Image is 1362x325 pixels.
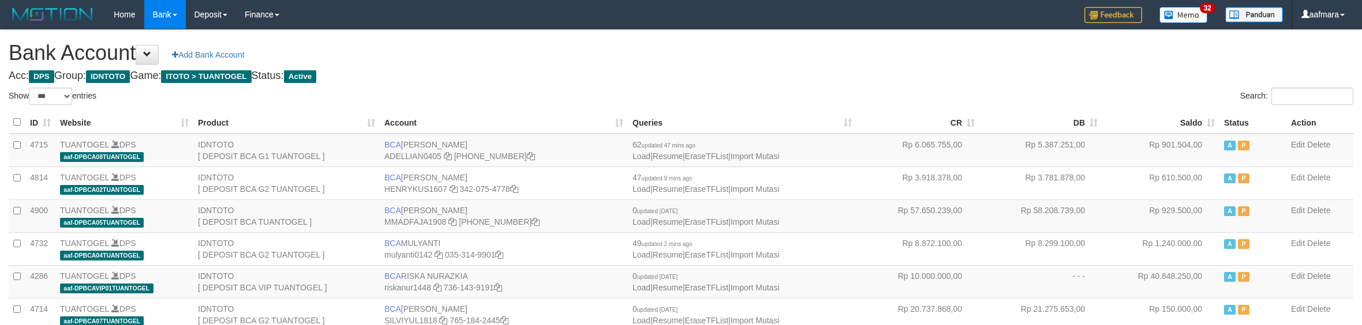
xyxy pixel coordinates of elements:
td: Rp 901.504,00 [1102,134,1219,167]
th: Queries: activate to sort column ascending [628,111,856,134]
h4: Acc: Group: Game: Status: [9,70,1353,82]
label: Search: [1240,88,1353,105]
a: TUANTOGEL [60,140,109,149]
td: Rp 57.650.239,00 [856,199,979,232]
span: | | | [633,304,780,325]
span: BCA [384,239,401,248]
td: [PERSON_NAME] [PHONE_NUMBER] [380,134,628,167]
span: updated 9 mins ago [642,175,693,182]
a: Load [633,184,650,194]
a: TUANTOGEL [60,271,109,281]
a: Copy SILVIYUL1818 to clipboard [439,316,447,325]
a: EraseTFList [685,283,728,292]
a: EraseTFList [685,250,728,259]
a: Delete [1307,304,1330,313]
td: Rp 929.500,00 [1102,199,1219,232]
a: TUANTOGEL [60,173,109,182]
a: Copy 7361439191 to clipboard [494,283,502,292]
span: aaf-DPBCA04TUANTOGEL [60,251,144,260]
span: 49 [633,239,692,248]
span: | | | [633,140,780,161]
span: Paused [1238,305,1249,315]
span: updated [DATE] [637,274,678,280]
td: RISKA NURAZKIA 736-143-9191 [380,265,628,298]
span: updated 47 mins ago [642,142,695,149]
span: 47 [633,173,692,182]
a: MMADFAJA1908 [384,217,446,226]
td: 4715 [25,134,55,167]
a: Delete [1307,140,1330,149]
a: Copy 0353149901 to clipboard [495,250,503,259]
span: Active [1224,141,1236,150]
td: DPS [55,265,193,298]
td: Rp 8.872.100,00 [856,232,979,265]
td: IDNTOTO [ DEPOSIT BCA TUANTOGEL ] [193,199,380,232]
span: 32 [1200,3,1215,13]
a: Resume [653,283,683,292]
span: IDNTOTO [86,70,130,83]
a: TUANTOGEL [60,304,109,313]
a: Copy 3420754778 to clipboard [510,184,518,194]
a: Resume [653,152,683,161]
span: 0 [633,304,678,313]
a: HENRYKUS1607 [384,184,447,194]
a: Resume [653,184,683,194]
a: ADELLIAN0405 [384,152,441,161]
td: - - - [979,265,1102,298]
a: Copy riskanur1448 to clipboard [433,283,441,292]
img: MOTION_logo.png [9,6,96,23]
td: Rp 40.848.250,00 [1102,265,1219,298]
td: Rp 1.240.000,00 [1102,232,1219,265]
th: Account: activate to sort column ascending [380,111,628,134]
span: Active [1224,206,1236,216]
span: Active [1224,272,1236,282]
span: Paused [1238,272,1249,282]
td: Rp 8.299.100,00 [979,232,1102,265]
th: Product: activate to sort column ascending [193,111,380,134]
a: Edit [1291,206,1305,215]
h1: Bank Account [9,41,1353,65]
a: Import Mutasi [731,184,780,194]
a: Load [633,217,650,226]
span: | | | [633,206,780,226]
td: DPS [55,232,193,265]
th: DB: activate to sort column ascending [979,111,1102,134]
span: 0 [633,271,678,281]
span: Paused [1238,206,1249,216]
img: Feedback.jpg [1084,7,1142,23]
a: EraseTFList [685,184,728,194]
a: TUANTOGEL [60,206,109,215]
td: 4286 [25,265,55,298]
span: aaf-DPBCA08TUANTOGEL [60,152,144,162]
a: Edit [1291,304,1305,313]
img: panduan.png [1225,7,1283,22]
a: Copy 4062282031 to clipboard [532,217,540,226]
span: Active [1224,239,1236,249]
td: DPS [55,167,193,199]
a: EraseTFList [685,217,728,226]
a: EraseTFList [685,152,728,161]
a: Resume [653,250,683,259]
td: DPS [55,134,193,167]
a: Import Mutasi [731,217,780,226]
span: BCA [384,206,401,215]
span: Paused [1238,239,1249,249]
span: 0 [633,206,678,215]
a: EraseTFList [685,316,728,325]
span: | | | [633,239,780,259]
span: Paused [1238,173,1249,183]
span: DPS [29,70,54,83]
span: Active [284,70,317,83]
label: Show entries [9,88,96,105]
td: IDNTOTO [ DEPOSIT BCA VIP TUANTOGEL ] [193,265,380,298]
span: aaf-DPBCAVIP01TUANTOGEL [60,284,154,293]
a: Load [633,152,650,161]
a: Load [633,283,650,292]
td: MULYANTI 035-314-9901 [380,232,628,265]
a: Resume [653,316,683,325]
span: BCA [384,173,401,182]
th: Action [1286,111,1353,134]
th: ID: activate to sort column ascending [25,111,55,134]
td: Rp 58.208.739,00 [979,199,1102,232]
a: Import Mutasi [731,152,780,161]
